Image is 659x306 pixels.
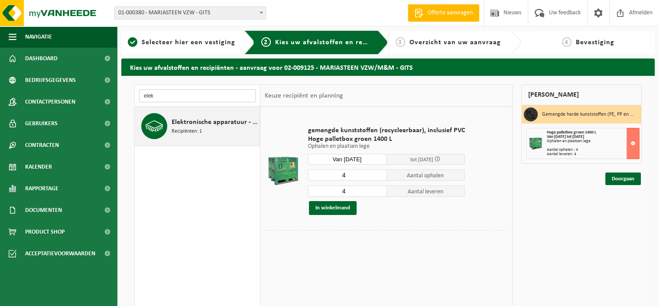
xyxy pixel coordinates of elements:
[408,4,479,22] a: Offerte aanvragen
[547,130,596,135] span: Hoge palletbox groen 1400 L
[275,39,394,46] span: Kies uw afvalstoffen en recipiënten
[396,37,405,47] span: 3
[25,178,58,199] span: Rapportage
[260,85,347,107] div: Keuze recipiënt en planning
[309,201,357,215] button: In winkelmand
[25,221,65,243] span: Product Shop
[576,39,614,46] span: Bevestiging
[547,148,639,152] div: Aantal ophalen : 4
[386,169,465,181] span: Aantal ophalen
[139,89,256,102] input: Materiaal zoeken
[542,107,635,121] h3: Gemengde harde kunststoffen (PE, PP en PVC), recycleerbaar (industrieel)
[261,37,271,47] span: 2
[547,134,584,139] strong: Van [DATE] tot [DATE]
[172,117,257,127] span: Elektronische apparatuur - overige (OVE)
[115,7,266,19] span: 01-000380 - MARIASTEEN VZW - GITS
[25,156,52,178] span: Kalender
[409,39,501,46] span: Overzicht van uw aanvraag
[308,154,386,165] input: Selecteer datum
[386,186,465,197] span: Aantal leveren
[114,7,266,20] span: 01-000380 - MARIASTEEN VZW - GITS
[25,134,59,156] span: Contracten
[25,199,62,221] span: Documenten
[25,91,75,113] span: Contactpersonen
[126,37,237,48] a: 1Selecteer hier een vestiging
[121,59,655,75] h2: Kies uw afvalstoffen en recipiënten - aanvraag voor 02-009125 - MARIASTEEN VZW/M&M - GITS
[521,85,642,105] div: [PERSON_NAME]
[135,107,260,146] button: Elektronische apparatuur - overige (OVE) Recipiënten: 1
[142,39,235,46] span: Selecteer hier een vestiging
[25,243,95,264] span: Acceptatievoorwaarden
[308,126,465,135] span: gemengde kunststoffen (recycleerbaar), inclusief PVC
[308,135,465,143] span: Hoge palletbox groen 1400 L
[25,26,52,48] span: Navigatie
[25,69,76,91] span: Bedrijfsgegevens
[25,113,58,134] span: Gebruikers
[410,157,433,163] span: tot [DATE]
[425,9,475,17] span: Offerte aanvragen
[562,37,571,47] span: 4
[605,173,641,185] a: Doorgaan
[308,143,465,150] p: Ophalen en plaatsen lege
[547,152,639,156] div: Aantal leveren: 4
[547,139,639,143] div: Ophalen en plaatsen lege
[128,37,137,47] span: 1
[25,48,58,69] span: Dashboard
[172,127,202,136] span: Recipiënten: 1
